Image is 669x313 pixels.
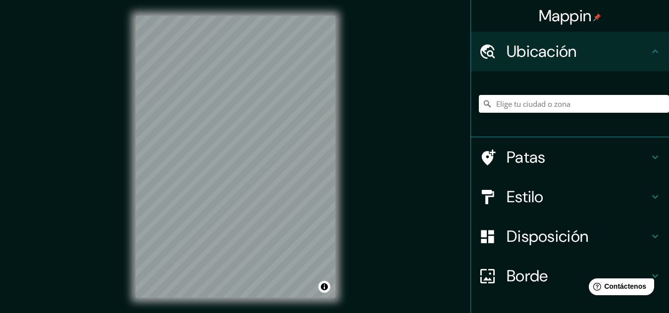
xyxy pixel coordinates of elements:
[593,13,601,21] img: pin-icon.png
[507,147,546,168] font: Patas
[507,186,544,207] font: Estilo
[507,41,577,62] font: Ubicación
[471,256,669,296] div: Borde
[318,281,330,293] button: Activar o desactivar atribución
[507,226,588,247] font: Disposición
[539,5,592,26] font: Mappin
[136,16,335,298] canvas: Mapa
[471,137,669,177] div: Patas
[471,177,669,217] div: Estilo
[581,274,658,302] iframe: Lanzador de widgets de ayuda
[471,217,669,256] div: Disposición
[471,32,669,71] div: Ubicación
[479,95,669,113] input: Elige tu ciudad o zona
[507,266,548,286] font: Borde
